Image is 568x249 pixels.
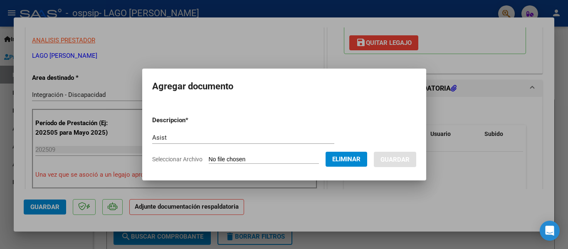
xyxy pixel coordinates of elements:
button: Guardar [374,152,416,167]
div: Open Intercom Messenger [540,221,560,241]
p: Descripcion [152,116,232,125]
span: Eliminar [332,155,361,163]
h2: Agregar documento [152,79,416,94]
span: Seleccionar Archivo [152,156,203,163]
span: Guardar [380,156,410,163]
button: Eliminar [326,152,367,167]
